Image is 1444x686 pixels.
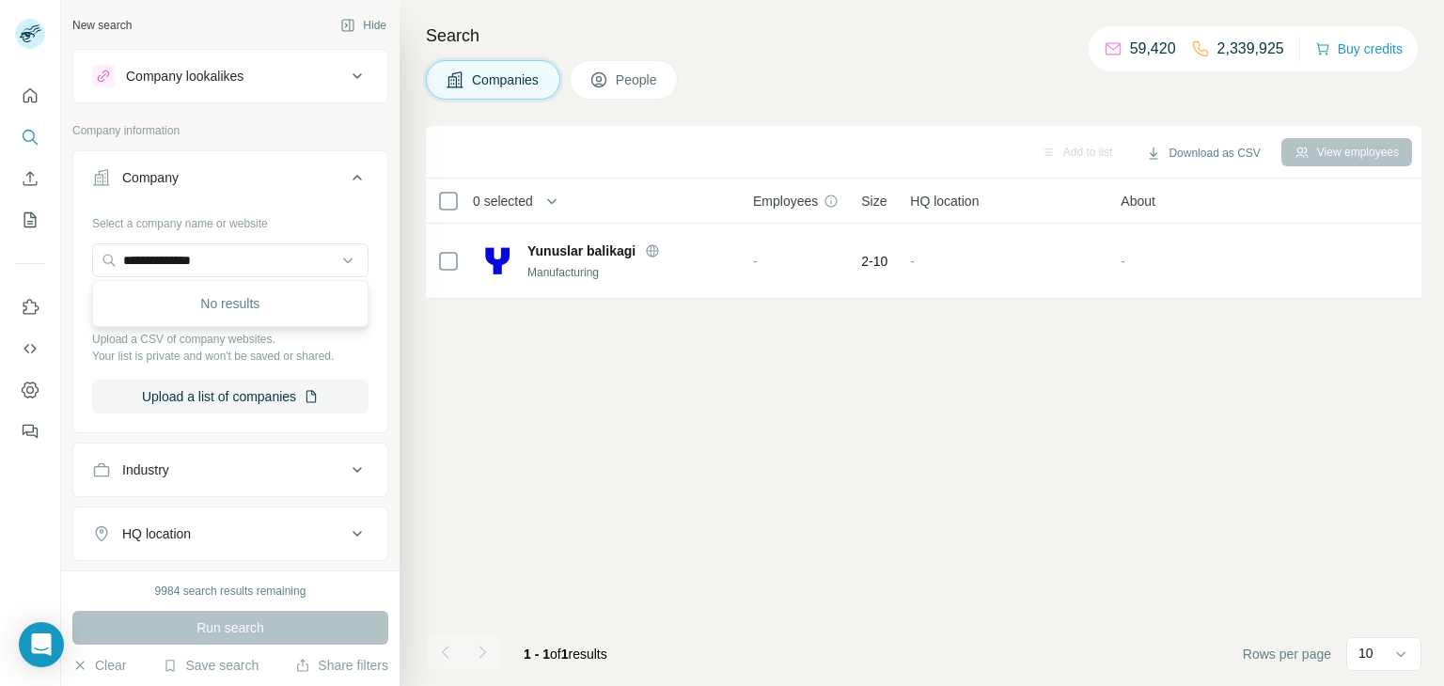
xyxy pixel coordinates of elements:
span: - [753,254,758,269]
p: 10 [1358,644,1373,663]
div: Company [122,168,179,187]
span: - [910,254,915,269]
div: 9984 search results remaining [155,583,306,600]
button: HQ location [73,511,387,556]
p: Company information [72,122,388,139]
p: Your list is private and won't be saved or shared. [92,348,369,365]
span: 1 - 1 [524,647,550,662]
span: Employees [753,192,818,210]
span: Rows per page [1243,645,1331,663]
div: No results [97,285,364,322]
span: 2-10 [861,252,887,271]
div: Open Intercom Messenger [19,622,64,667]
button: Hide [327,11,400,39]
div: New search [72,17,132,34]
button: Search [15,120,45,154]
span: - [1121,254,1125,269]
button: Buy credits [1315,36,1403,62]
span: 0 selected [473,192,533,210]
span: HQ location [910,192,979,210]
h4: Search [426,23,1421,49]
p: 59,420 [1130,38,1176,60]
span: Companies [472,70,541,89]
button: Share filters [295,656,388,675]
button: Company [73,155,387,208]
button: Quick start [15,79,45,113]
button: Enrich CSV [15,162,45,195]
button: Industry [73,447,387,492]
span: About [1121,192,1155,210]
div: Company lookalikes [126,67,243,86]
button: Feedback [15,414,45,448]
button: Company lookalikes [73,54,387,99]
button: Clear [72,656,126,675]
button: Save search [163,656,259,675]
button: Dashboard [15,373,45,407]
button: Use Surfe API [15,332,45,366]
p: 2,339,925 [1217,38,1284,60]
span: People [616,70,659,89]
div: Industry [122,460,169,479]
span: Size [861,192,887,210]
img: Logo of Yunuslar balikagi [482,246,512,276]
button: Use Surfe on LinkedIn [15,290,45,324]
span: 1 [561,647,569,662]
div: Manufacturing [527,264,730,281]
span: Yunuslar balikagi [527,242,636,260]
span: results [524,647,607,662]
p: Upload a CSV of company websites. [92,331,369,348]
button: My lists [15,203,45,237]
span: of [550,647,561,662]
button: Download as CSV [1133,139,1273,167]
button: Upload a list of companies [92,380,369,413]
div: Select a company name or website [92,208,369,232]
div: HQ location [122,524,191,543]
